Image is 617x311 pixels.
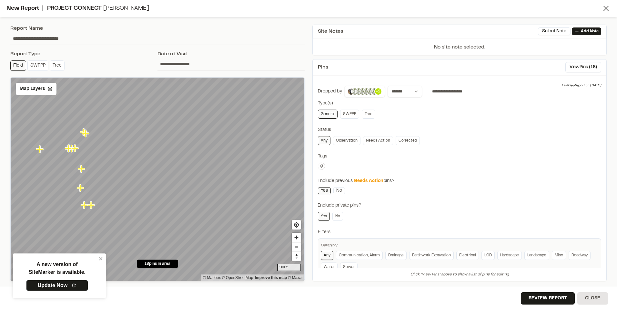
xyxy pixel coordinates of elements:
div: Category [321,242,598,248]
div: Dropped by [318,88,342,95]
a: Communication, Alarm [336,251,383,260]
a: Earthwork Excavation [409,251,454,260]
a: Roadway [569,251,591,260]
div: Report Type [10,50,157,58]
div: Map marker [65,145,73,153]
div: Click "View Pins" above to show a list of pins for editing [313,268,606,281]
img: Katie Johnson [370,88,378,95]
span: Project Connect [47,6,102,11]
button: Edit Tags [318,163,325,170]
a: Water [321,263,338,272]
a: OpenStreetMap [222,275,253,280]
img: Brandon Farrell [355,88,363,95]
a: Tree [362,110,375,119]
span: Needs Action [354,179,383,183]
div: Map marker [82,129,90,138]
span: Pins [318,63,328,71]
a: No [332,212,343,221]
div: New Report [6,4,602,13]
a: LOD [481,251,495,260]
button: close [99,256,103,261]
img: Tre Coleman [367,88,374,95]
button: +2 [344,86,385,97]
a: Map feedback [255,275,287,280]
p: Add Note [581,28,599,34]
div: Include private pins? [318,202,601,209]
div: Map marker [78,165,86,173]
a: Mapbox [203,275,221,280]
button: Reset bearing to north [292,252,301,261]
a: Electrical [456,251,479,260]
span: [PERSON_NAME] [103,6,149,11]
span: ( 18 ) [589,64,597,71]
div: Map marker [65,144,74,153]
a: Any [321,251,333,260]
div: Map marker [81,201,89,209]
a: Yes [318,187,331,194]
button: Zoom out [292,242,301,252]
a: Drainage [385,251,407,260]
div: Map marker [71,144,80,153]
button: Select Note [538,27,571,35]
div: Date of Visit [157,50,305,58]
div: Status [318,126,601,134]
a: Maxar [288,275,303,280]
a: General [318,110,338,119]
p: No site note selected. [313,43,606,55]
a: Observation [333,136,360,145]
button: Close [577,292,608,305]
img: Edwin Stadsvold [347,88,355,95]
button: Review Report [521,292,575,305]
a: No [333,187,345,194]
a: Landscape [524,251,549,260]
div: Type(s) [318,100,601,107]
div: Map marker [80,128,88,136]
a: Sewer [340,263,358,272]
button: ViewPins (18) [565,62,601,72]
a: Needs Action [363,136,393,145]
div: Include previous pins? [318,177,601,185]
div: Filters [318,229,601,236]
p: A new version of SiteMarker is available. [29,261,86,276]
span: Site Notes [318,27,343,35]
div: Last Field Report on [DATE] [562,83,601,88]
a: SWPPP [340,110,359,119]
a: Yes [318,212,330,221]
img: Jacob [359,88,367,95]
div: 500 ft [277,264,301,271]
a: Misc [552,251,566,260]
p: +2 [376,89,380,94]
a: Corrected [396,136,420,145]
a: Any [318,136,330,145]
img: Ryan Barnes [351,88,359,95]
canvas: Map [11,78,304,281]
button: Find my location [292,220,301,230]
div: Tags [318,153,601,160]
div: Report Name [10,25,305,32]
a: Hardscape [497,251,522,260]
div: Map marker [77,184,85,192]
a: Update Now [26,280,88,291]
div: Map marker [87,201,96,209]
span: 18 pins in area [145,261,170,267]
button: Zoom in [292,233,301,242]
